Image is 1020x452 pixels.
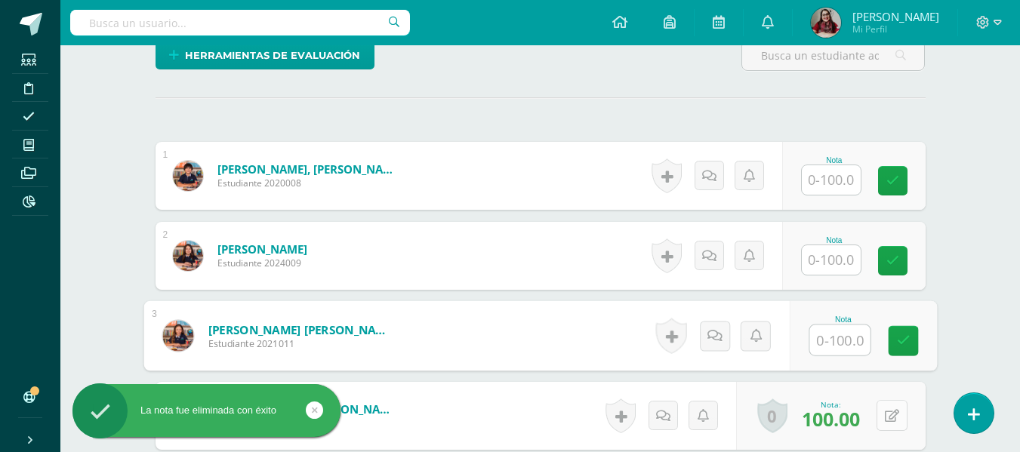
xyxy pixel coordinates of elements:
[70,10,410,35] input: Busca un usuario...
[156,40,374,69] a: Herramientas de evaluación
[809,325,870,355] input: 0-100.0
[217,177,399,189] span: Estudiante 2020008
[173,161,203,191] img: aef133fbe57b4842f2d9144c6ca8494f.png
[802,245,861,275] input: 0-100.0
[802,406,860,432] span: 100.00
[173,241,203,271] img: 46169a4e1ae4257536ff09968dda7b3a.png
[217,241,307,257] a: [PERSON_NAME]
[809,315,877,324] div: Nota
[801,156,867,165] div: Nota
[802,165,861,195] input: 0-100.0
[757,398,787,433] a: 0
[208,321,394,337] a: [PERSON_NAME] [PERSON_NAME]
[162,320,193,351] img: f0afc62515899e846c7bf46fc47ee171.png
[217,257,307,269] span: Estudiante 2024009
[811,8,841,38] img: a2df39c609df4212a135df2443e2763c.png
[208,337,394,351] span: Estudiante 2021011
[802,399,860,410] div: Nota:
[217,161,399,177] a: [PERSON_NAME], [PERSON_NAME]
[852,23,939,35] span: Mi Perfil
[742,41,924,70] input: Busca un estudiante aquí...
[185,42,360,69] span: Herramientas de evaluación
[852,9,939,24] span: [PERSON_NAME]
[801,236,867,244] div: Nota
